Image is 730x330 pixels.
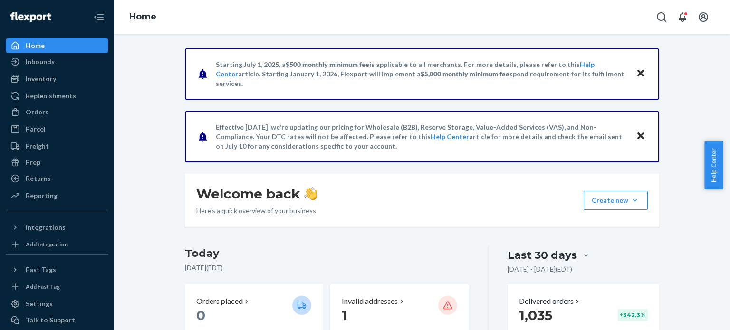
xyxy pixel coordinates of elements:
button: Close [634,67,647,81]
h1: Welcome back [196,185,317,202]
span: $500 monthly minimum fee [286,60,369,68]
div: Add Integration [26,240,68,248]
img: Flexport logo [10,12,51,22]
a: Help Center [431,132,469,141]
div: Replenishments [26,91,76,101]
button: Open account menu [694,8,713,27]
span: 1 [342,307,347,323]
button: Help Center [704,141,723,189]
div: Add Fast Tag [26,283,60,291]
a: Freight [6,139,108,154]
button: Delivered orders [519,296,581,307]
p: Starting July 1, 2025, a is applicable to all merchants. For more details, please refer to this a... [216,60,627,88]
p: Invalid addresses [342,296,398,307]
button: Close [634,130,647,143]
p: Orders placed [196,296,243,307]
a: Prep [6,155,108,170]
p: [DATE] ( EDT ) [185,263,469,273]
div: Returns [26,174,51,183]
div: Home [26,41,45,50]
a: Inbounds [6,54,108,69]
span: 0 [196,307,205,323]
a: Talk to Support [6,312,108,328]
div: Reporting [26,191,58,200]
ol: breadcrumbs [122,3,164,31]
div: Inventory [26,74,56,84]
img: hand-wave emoji [304,187,317,200]
a: Reporting [6,188,108,203]
a: Replenishments [6,88,108,104]
div: Freight [26,141,49,151]
a: Orders [6,104,108,120]
a: Parcel [6,122,108,137]
a: Settings [6,296,108,311]
button: Create new [584,191,648,210]
div: Inbounds [26,57,55,66]
p: [DATE] - [DATE] ( EDT ) [508,264,572,274]
div: Fast Tags [26,265,56,274]
a: Add Fast Tag [6,281,108,292]
a: Inventory [6,71,108,86]
p: Effective [DATE], we're updating our pricing for Wholesale (B2B), Reserve Storage, Value-Added Se... [216,123,627,151]
div: Prep [26,158,40,167]
h3: Today [185,246,469,261]
div: Last 30 days [508,248,577,263]
button: Open notifications [673,8,692,27]
div: Parcel [26,124,46,134]
div: Orders [26,107,48,117]
button: Integrations [6,220,108,235]
span: 1,035 [519,307,552,323]
button: Close Navigation [89,8,108,27]
a: Add Integration [6,239,108,250]
div: Integrations [26,223,66,232]
div: Settings [26,299,53,309]
button: Fast Tags [6,262,108,277]
p: Here’s a quick overview of your business [196,206,317,216]
button: Open Search Box [652,8,671,27]
div: Talk to Support [26,315,75,325]
a: Home [129,11,156,22]
span: $5,000 monthly minimum fee [421,70,509,78]
a: Home [6,38,108,53]
a: Returns [6,171,108,186]
div: + 342.3 % [618,309,648,321]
